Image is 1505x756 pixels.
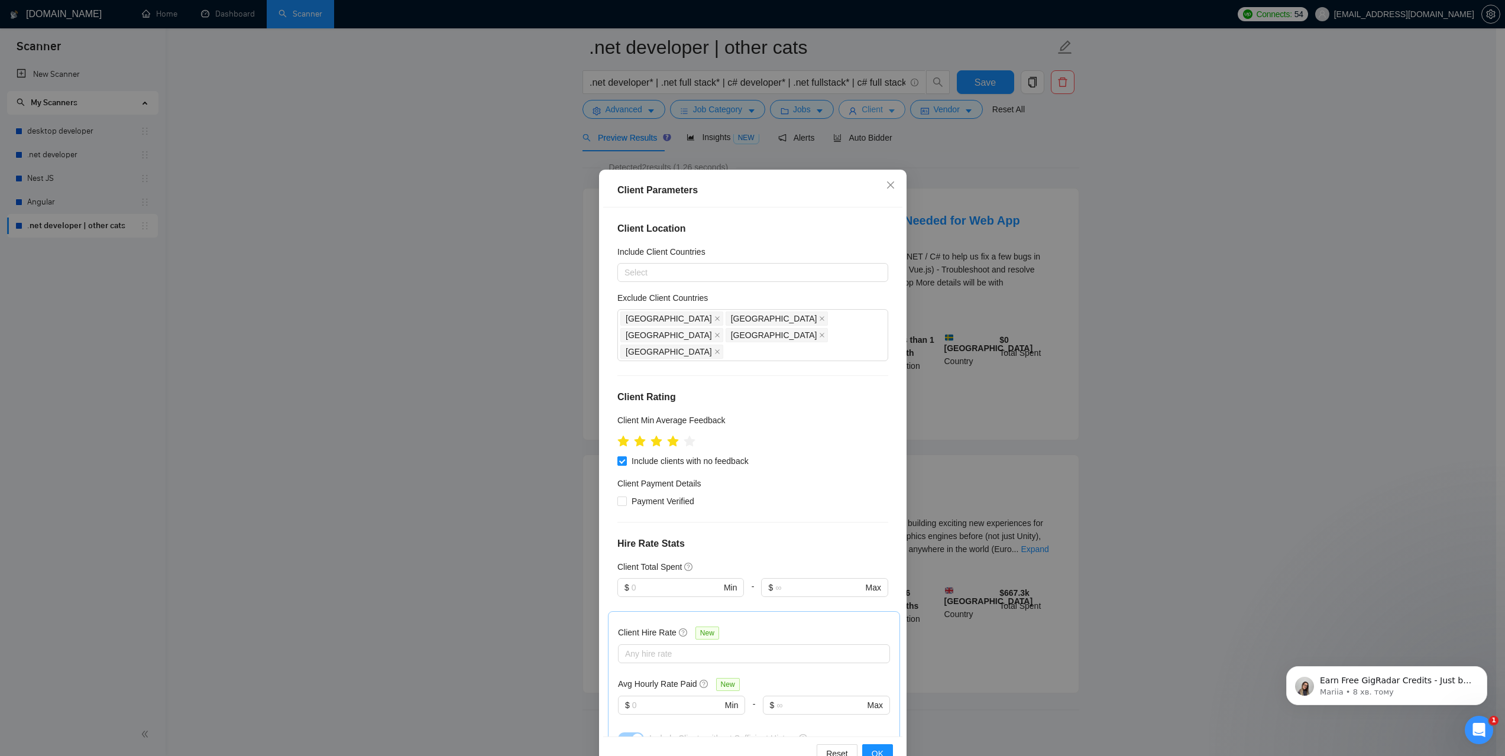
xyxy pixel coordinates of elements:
span: close [714,332,720,338]
span: $ [625,699,630,712]
h4: Hire Rate Stats [617,537,888,551]
input: 0 [631,582,721,595]
h4: Client Location [617,222,888,236]
span: New [716,679,739,692]
h5: Avg Hourly Rate Paid [618,678,697,691]
span: close [819,316,825,322]
span: Pakistan [725,312,828,326]
span: Philippines [620,328,723,342]
span: Russia [725,328,828,342]
span: star [650,436,662,447]
span: Payment Verified [627,495,699,508]
h5: Client Total Spent [617,561,682,574]
span: star [617,436,629,447]
input: ∞ [776,699,865,712]
h4: Client Payment Details [617,478,701,491]
h5: Include Client Countries [617,245,705,258]
span: question-circle [684,563,694,572]
span: $ [768,582,773,595]
span: star [634,436,646,447]
span: [GEOGRAPHIC_DATA] [730,312,817,325]
span: close [819,332,825,338]
span: Max [865,582,881,595]
span: question-circle [699,680,708,689]
input: ∞ [775,582,863,595]
span: star [684,436,695,447]
span: close [714,349,720,355]
span: Include clients with no feedback [627,455,753,468]
iframe: Intercom live chat [1465,716,1493,744]
span: close [886,180,895,190]
span: close [714,316,720,322]
span: question-circle [678,628,688,638]
span: New [695,627,718,640]
div: Client Parameters [617,183,888,197]
h5: Exclude Client Countries [617,291,708,304]
input: 0 [632,699,722,712]
span: $ [769,699,774,712]
span: Max [867,699,882,712]
span: 1 [1489,716,1498,725]
span: Include Clients without Sufficient History [649,734,796,744]
span: India [620,312,723,326]
span: star [667,436,679,447]
span: Min [723,582,737,595]
h5: Client Hire Rate [618,627,677,640]
div: - [745,696,762,729]
span: [GEOGRAPHIC_DATA] [626,329,712,342]
span: $ [624,582,629,595]
span: Min [724,699,738,712]
h5: Client Min Average Feedback [617,414,726,427]
span: [GEOGRAPHIC_DATA] [626,312,712,325]
iframe: Intercom notifications повідомлення [1268,641,1505,724]
span: [GEOGRAPHIC_DATA] [730,329,817,342]
span: [GEOGRAPHIC_DATA] [626,345,712,358]
span: question-circle [798,735,807,743]
button: Close [875,170,907,202]
div: - [744,579,761,612]
span: Ukraine [620,345,723,359]
h4: Client Rating [617,390,888,404]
